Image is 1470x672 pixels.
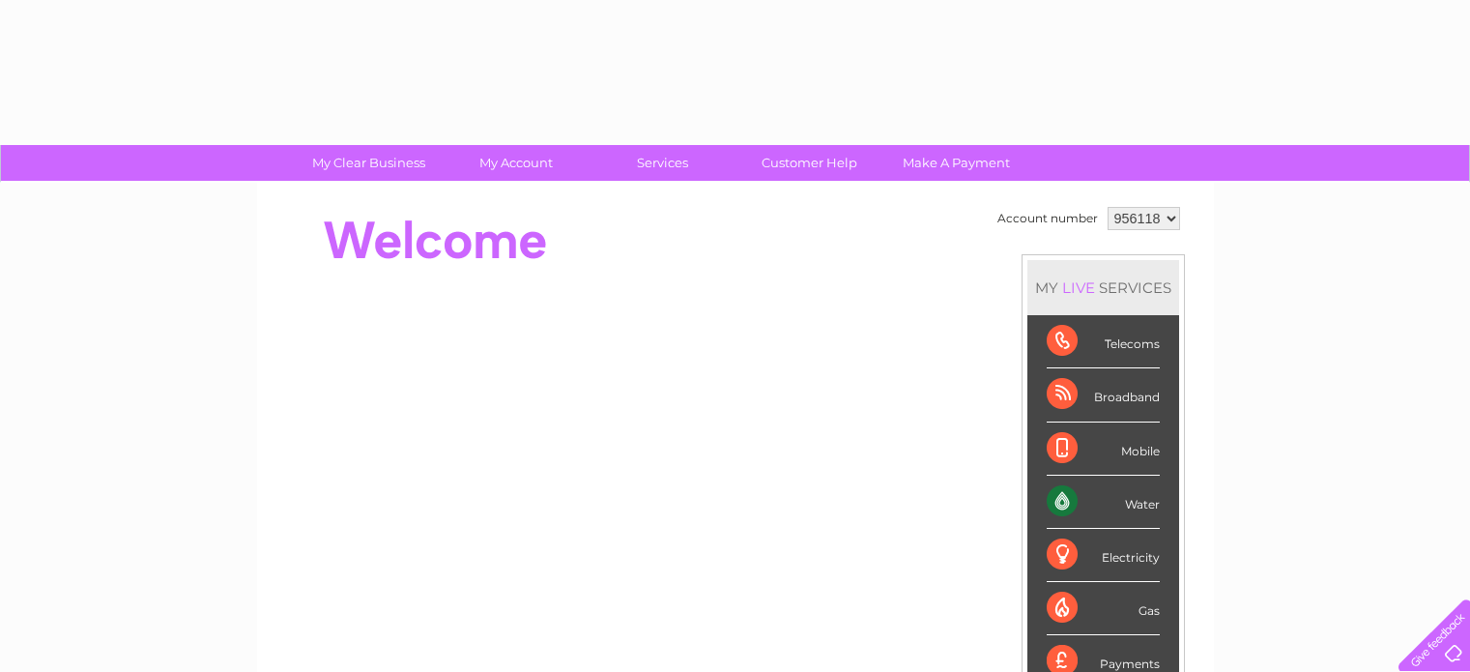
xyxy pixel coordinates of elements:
[730,145,889,181] a: Customer Help
[1047,476,1160,529] div: Water
[1027,260,1179,315] div: MY SERVICES
[1047,529,1160,582] div: Electricity
[1047,582,1160,635] div: Gas
[1047,368,1160,422] div: Broadband
[1047,315,1160,368] div: Telecoms
[993,202,1103,235] td: Account number
[1047,423,1160,476] div: Mobile
[1058,278,1099,297] div: LIVE
[583,145,742,181] a: Services
[289,145,448,181] a: My Clear Business
[877,145,1036,181] a: Make A Payment
[436,145,595,181] a: My Account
